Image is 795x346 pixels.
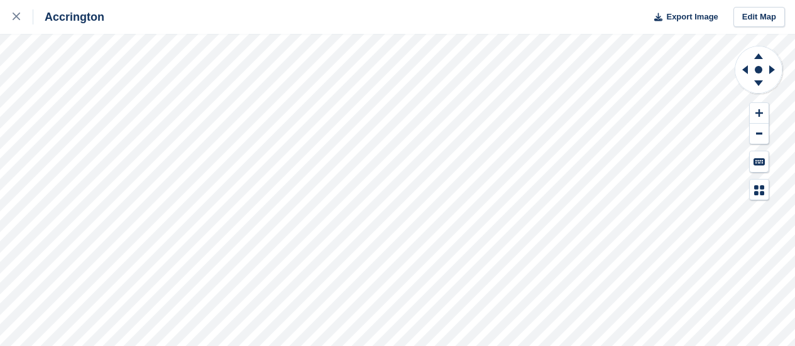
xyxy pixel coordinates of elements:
[750,103,769,124] button: Zoom In
[666,11,718,23] span: Export Image
[750,151,769,172] button: Keyboard Shortcuts
[733,7,785,28] a: Edit Map
[750,180,769,200] button: Map Legend
[750,124,769,144] button: Zoom Out
[33,9,104,24] div: Accrington
[647,7,718,28] button: Export Image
